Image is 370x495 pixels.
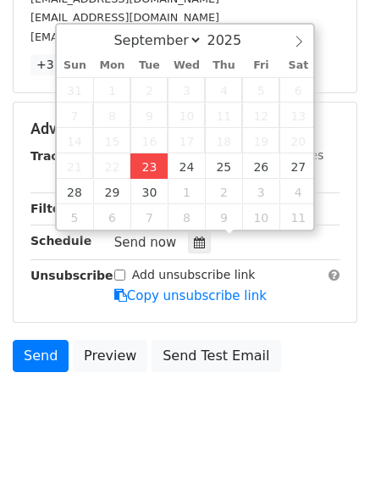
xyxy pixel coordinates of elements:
[279,77,317,103] span: September 6, 2025
[130,60,168,71] span: Tue
[205,179,242,204] span: October 2, 2025
[205,103,242,128] span: September 11, 2025
[130,204,168,230] span: October 7, 2025
[205,128,242,153] span: September 18, 2025
[30,202,74,215] strong: Filters
[30,54,102,75] a: +37 more
[30,149,87,163] strong: Tracking
[30,31,219,43] small: [EMAIL_ADDRESS][DOMAIN_NAME]
[205,60,242,71] span: Thu
[242,103,279,128] span: September 12, 2025
[168,179,205,204] span: October 1, 2025
[205,204,242,230] span: October 9, 2025
[242,179,279,204] span: October 3, 2025
[285,414,370,495] iframe: Chat Widget
[242,60,279,71] span: Fri
[114,235,177,250] span: Send now
[57,204,94,230] span: October 5, 2025
[279,60,317,71] span: Sat
[202,32,263,48] input: Year
[279,204,317,230] span: October 11, 2025
[130,179,168,204] span: September 30, 2025
[30,120,340,138] h5: Advanced
[130,153,168,179] span: September 23, 2025
[168,60,205,71] span: Wed
[93,128,130,153] span: September 15, 2025
[168,103,205,128] span: September 10, 2025
[242,153,279,179] span: September 26, 2025
[57,153,94,179] span: September 21, 2025
[279,153,317,179] span: September 27, 2025
[132,266,256,284] label: Add unsubscribe link
[205,77,242,103] span: September 4, 2025
[168,153,205,179] span: September 24, 2025
[57,103,94,128] span: September 7, 2025
[57,128,94,153] span: September 14, 2025
[30,269,113,282] strong: Unsubscribe
[279,179,317,204] span: October 4, 2025
[93,204,130,230] span: October 6, 2025
[168,128,205,153] span: September 17, 2025
[30,234,91,247] strong: Schedule
[30,11,219,24] small: [EMAIL_ADDRESS][DOMAIN_NAME]
[205,153,242,179] span: September 25, 2025
[57,60,94,71] span: Sun
[279,128,317,153] span: September 20, 2025
[130,103,168,128] span: September 9, 2025
[242,77,279,103] span: September 5, 2025
[13,340,69,372] a: Send
[242,128,279,153] span: September 19, 2025
[73,340,147,372] a: Preview
[130,77,168,103] span: September 2, 2025
[93,179,130,204] span: September 29, 2025
[57,179,94,204] span: September 28, 2025
[168,77,205,103] span: September 3, 2025
[57,77,94,103] span: August 31, 2025
[152,340,280,372] a: Send Test Email
[93,103,130,128] span: September 8, 2025
[93,60,130,71] span: Mon
[130,128,168,153] span: September 16, 2025
[93,77,130,103] span: September 1, 2025
[242,204,279,230] span: October 10, 2025
[93,153,130,179] span: September 22, 2025
[114,288,267,303] a: Copy unsubscribe link
[279,103,317,128] span: September 13, 2025
[168,204,205,230] span: October 8, 2025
